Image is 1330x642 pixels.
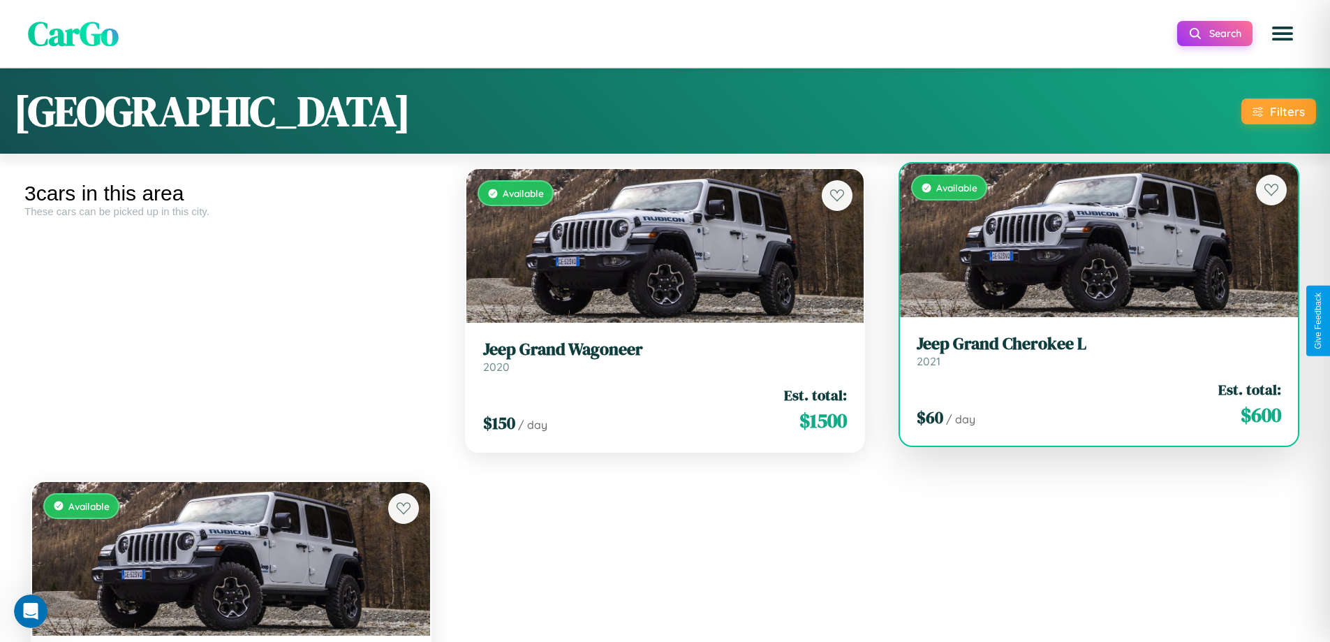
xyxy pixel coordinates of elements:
span: Available [68,500,110,512]
button: Search [1177,21,1253,46]
button: Open menu [1263,14,1302,53]
span: Available [936,182,977,194]
span: Est. total: [1218,379,1281,400]
span: Available [503,187,544,199]
a: Jeep Grand Cherokee L2021 [917,334,1281,368]
span: 2021 [917,354,940,368]
div: These cars can be picked up in this city. [24,205,438,217]
h1: [GEOGRAPHIC_DATA] [14,82,411,140]
span: CarGo [28,10,119,57]
span: / day [946,412,975,426]
span: Est. total: [784,385,847,405]
button: Filters [1241,99,1316,124]
span: Search [1209,27,1241,40]
span: $ 60 [917,406,943,429]
span: 2020 [483,360,510,374]
span: $ 150 [483,411,515,435]
h3: Jeep Grand Cherokee L [917,334,1281,354]
h3: Jeep Grand Wagoneer [483,340,848,360]
div: Filters [1270,104,1305,119]
div: 3 cars in this area [24,182,438,205]
span: $ 1500 [799,407,847,435]
span: / day [518,418,547,432]
div: Give Feedback [1313,293,1323,349]
iframe: Intercom live chat [14,594,47,628]
span: $ 600 [1241,401,1281,429]
a: Jeep Grand Wagoneer2020 [483,340,848,374]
